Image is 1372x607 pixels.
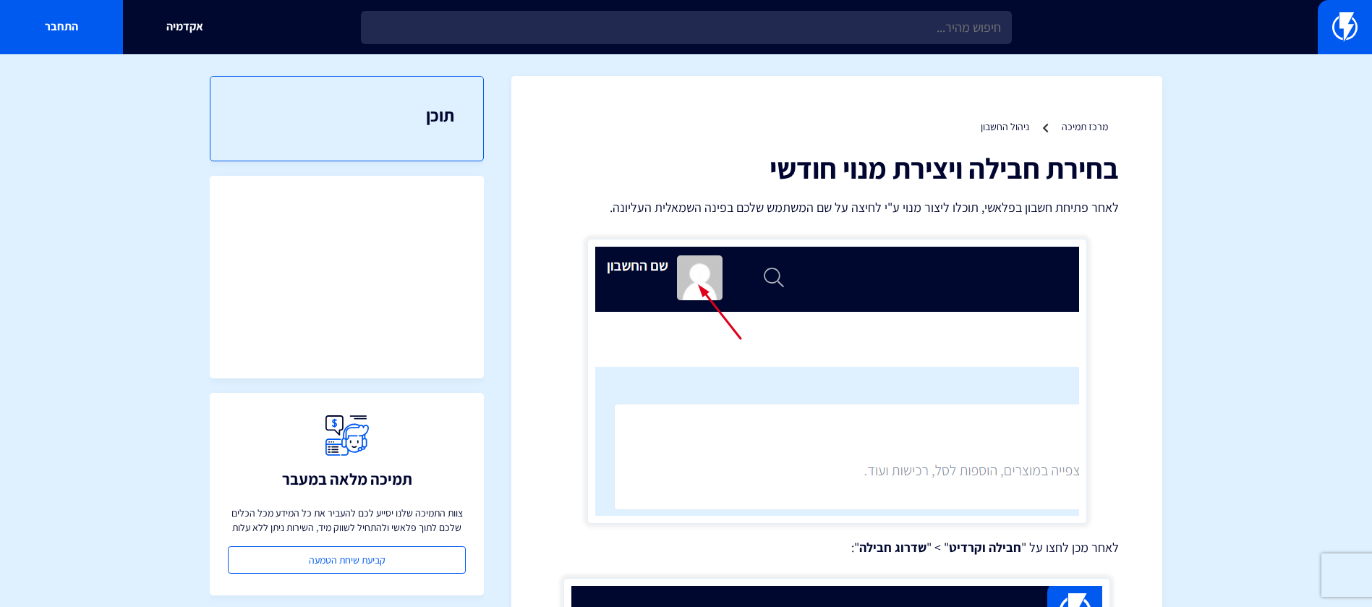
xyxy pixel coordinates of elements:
[981,120,1029,133] a: ניהול החשבון
[859,539,926,556] strong: שדרוג חבילה
[949,539,1021,556] strong: חבילה וקרדיט
[228,506,466,535] p: צוות התמיכה שלנו יסייע לכם להעביר את כל המידע מכל הכלים שלכם לתוך פלאשי ולהתחיל לשווק מיד, השירות...
[555,538,1119,557] p: לאחר מכן לחצו על " " > " ":
[228,546,466,574] a: קביעת שיחת הטמעה
[282,470,412,488] h3: תמיכה מלאה במעבר
[555,198,1119,217] p: לאחר פתיחת חשבון בפלאשי, תוכלו ליצור מנוי ע"י לחיצה על שם המשתמש שלכם בפינה השמאלית העליונה.
[239,106,454,124] h3: תוכן
[1062,120,1108,133] a: מרכז תמיכה
[361,11,1012,44] input: חיפוש מהיר...
[555,152,1119,184] h1: בחירת חבילה ויצירת מנוי חודשי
